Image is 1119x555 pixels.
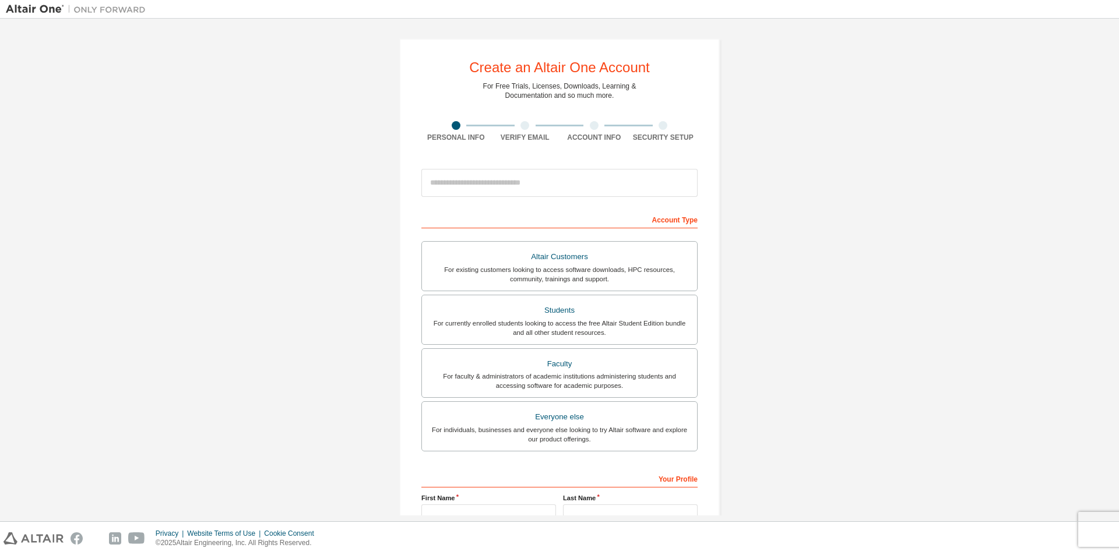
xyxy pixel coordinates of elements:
div: Verify Email [491,133,560,142]
div: Your Profile [421,469,698,487]
p: © 2025 Altair Engineering, Inc. All Rights Reserved. [156,538,321,548]
div: For currently enrolled students looking to access the free Altair Student Edition bundle and all ... [429,319,690,337]
div: For existing customers looking to access software downloads, HPC resources, community, trainings ... [429,265,690,284]
div: For individuals, businesses and everyone else looking to try Altair software and explore our prod... [429,425,690,444]
div: Cookie Consent [264,529,321,538]
div: Personal Info [421,133,491,142]
img: youtube.svg [128,532,145,545]
label: Last Name [563,493,698,503]
div: Everyone else [429,409,690,425]
img: facebook.svg [71,532,83,545]
div: Privacy [156,529,187,538]
div: For faculty & administrators of academic institutions administering students and accessing softwa... [429,372,690,390]
label: First Name [421,493,556,503]
div: Account Info [559,133,629,142]
img: Altair One [6,3,152,15]
div: Website Terms of Use [187,529,264,538]
div: Account Type [421,210,698,228]
img: altair_logo.svg [3,532,64,545]
div: Students [429,302,690,319]
div: For Free Trials, Licenses, Downloads, Learning & Documentation and so much more. [483,82,636,100]
div: Create an Altair One Account [469,61,650,75]
div: Faculty [429,356,690,372]
img: linkedin.svg [109,532,121,545]
div: Altair Customers [429,249,690,265]
div: Security Setup [629,133,698,142]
